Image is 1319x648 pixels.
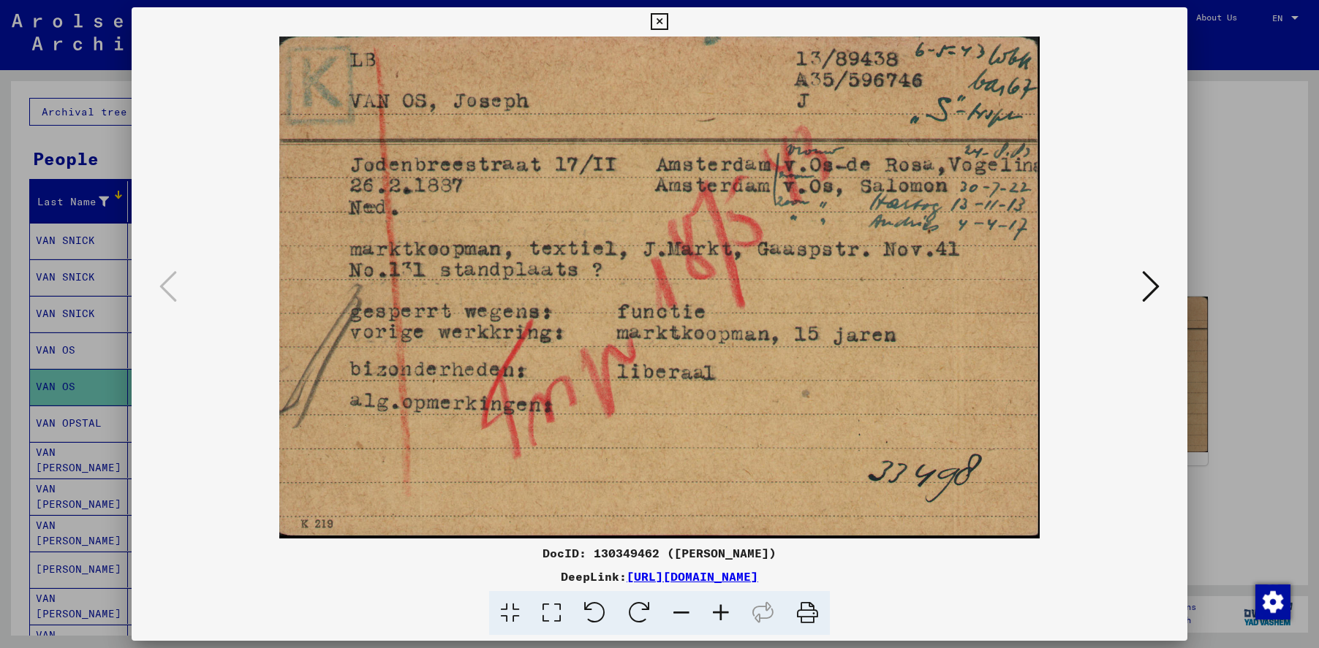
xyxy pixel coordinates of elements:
div: DeepLink: [132,568,1187,585]
div: DocID: 130349462 ([PERSON_NAME]) [132,544,1187,562]
img: 001.jpg [181,37,1137,538]
a: [URL][DOMAIN_NAME] [627,569,758,584]
div: Change consent [1255,584,1290,619]
img: Change consent [1255,584,1290,620]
